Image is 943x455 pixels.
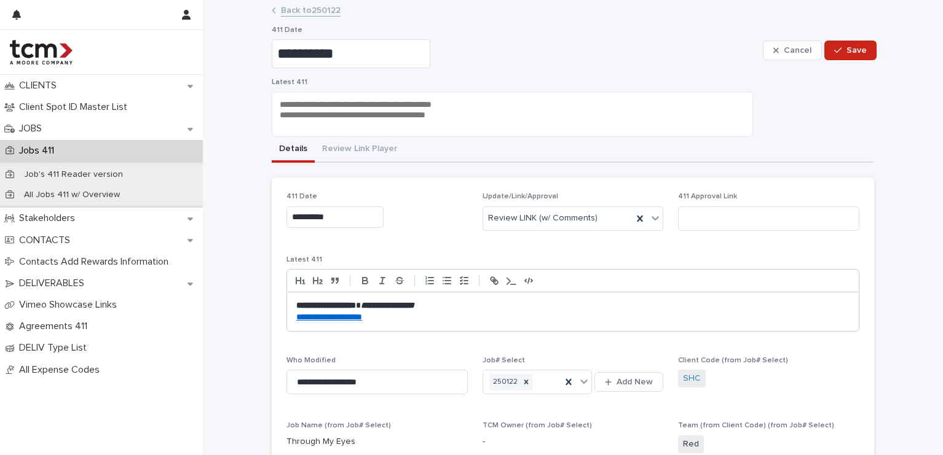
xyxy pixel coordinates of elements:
span: Team (from Client Code) (from Job# Select) [678,422,834,429]
div: 250122 [489,374,519,391]
p: CONTACTS [14,235,80,246]
p: Contacts Add Rewards Information [14,256,178,268]
button: Details [272,137,315,163]
img: 4hMmSqQkux38exxPVZHQ [10,40,73,64]
span: Who Modified [286,357,336,364]
p: CLIENTS [14,80,66,91]
span: Job Name (from Job# Select) [286,422,391,429]
span: 411 Date [286,193,317,200]
span: Save [846,46,867,55]
span: Review LINK (w/ Comments) [488,212,598,225]
button: Add New [594,372,663,392]
p: Jobs 411 [14,145,64,157]
button: Save [824,41,877,60]
span: 411 Date [272,26,302,34]
span: Update/Link/Approval [483,193,558,200]
p: Vimeo Showcase Links [14,299,127,311]
p: Client Spot ID Master List [14,101,137,113]
p: JOBS [14,123,52,134]
button: Review Link Player [315,137,404,163]
p: DELIVERABLES [14,278,94,289]
span: Job# Select [483,357,525,364]
p: - [483,435,664,448]
span: Add New [617,378,653,386]
button: Cancel [763,41,822,60]
p: Through My Eyes [286,435,468,448]
span: Latest 411 [286,256,322,263]
p: All Expense Codes [14,364,109,376]
p: Job's 411 Reader version [14,169,133,180]
span: Red [678,435,704,453]
span: TCM Owner (from Job# Select) [483,422,592,429]
span: 411 Approval Link [678,193,737,200]
span: Cancel [784,46,811,55]
p: Stakeholders [14,212,85,224]
span: Latest 411 [272,79,307,86]
p: DELIV Type List [14,342,97,354]
p: All Jobs 411 w/ Overview [14,190,130,200]
a: SHC [683,372,701,385]
span: Client Code (from Job# Select) [678,357,788,364]
a: Back to250122 [281,2,341,17]
p: Agreements 411 [14,321,97,332]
